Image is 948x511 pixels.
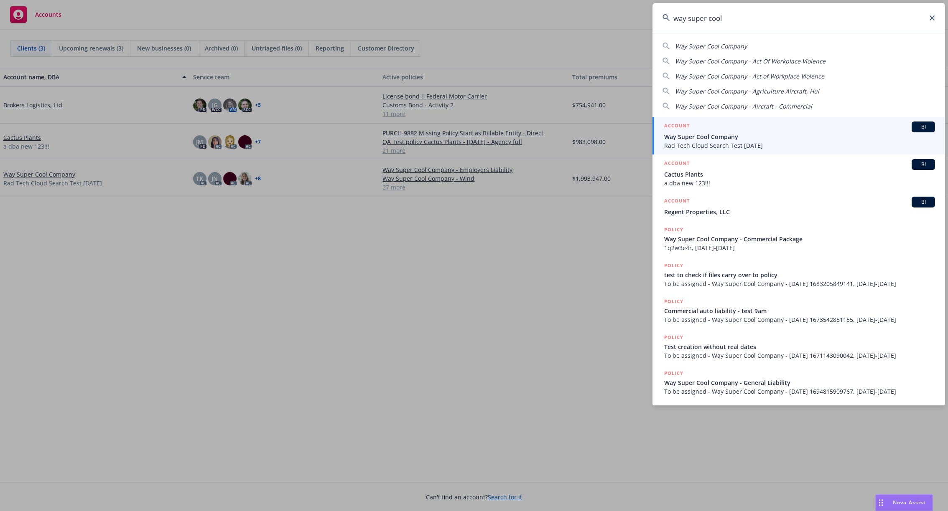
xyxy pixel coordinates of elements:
[915,123,932,131] span: BI
[675,102,812,110] span: Way Super Cool Company - Aircraft - Commercial
[664,351,935,360] span: To be assigned - Way Super Cool Company - [DATE] 1671143090042, [DATE]-[DATE]
[652,154,945,192] a: ACCOUNTBICactus Plantsa dba new 123!!!
[875,494,933,511] button: Nova Assist
[664,207,935,216] span: Regent Properties, LLC
[652,257,945,293] a: POLICYtest to check if files carry over to policyTo be assigned - Way Super Cool Company - [DATE]...
[664,179,935,187] span: a dba new 123!!!
[664,271,935,279] span: test to check if files carry over to policy
[652,364,945,400] a: POLICYWay Super Cool Company - General LiabilityTo be assigned - Way Super Cool Company - [DATE] ...
[664,306,935,315] span: Commercial auto liability - test 9am
[675,87,819,95] span: Way Super Cool Company - Agriculture Aircraft, Hul
[664,159,690,169] h5: ACCOUNT
[664,261,683,270] h5: POLICY
[664,235,935,243] span: Way Super Cool Company - Commercial Package
[675,57,826,65] span: Way Super Cool Company - Act Of Workplace Violence
[652,192,945,221] a: ACCOUNTBIRegent Properties, LLC
[664,378,935,387] span: Way Super Cool Company - General Liability
[652,293,945,329] a: POLICYCommercial auto liability - test 9amTo be assigned - Way Super Cool Company - [DATE] 167354...
[664,297,683,306] h5: POLICY
[664,141,935,150] span: Rad Tech Cloud Search Test [DATE]
[664,315,935,324] span: To be assigned - Way Super Cool Company - [DATE] 1673542851155, [DATE]-[DATE]
[664,342,935,351] span: Test creation without real dates
[652,329,945,364] a: POLICYTest creation without real datesTo be assigned - Way Super Cool Company - [DATE] 1671143090...
[664,197,690,207] h5: ACCOUNT
[652,221,945,257] a: POLICYWay Super Cool Company - Commercial Package1q2w3e4r, [DATE]-[DATE]
[893,499,926,506] span: Nova Assist
[652,3,945,33] input: Search...
[664,279,935,288] span: To be assigned - Way Super Cool Company - [DATE] 1683205849141, [DATE]-[DATE]
[664,121,690,132] h5: ACCOUNT
[915,161,932,168] span: BI
[664,225,683,234] h5: POLICY
[675,72,824,80] span: Way Super Cool Company - Act of Workplace Violence
[664,132,935,141] span: Way Super Cool Company
[652,117,945,154] a: ACCOUNTBIWay Super Cool CompanyRad Tech Cloud Search Test [DATE]
[915,198,932,206] span: BI
[664,243,935,252] span: 1q2w3e4r, [DATE]-[DATE]
[675,42,747,50] span: Way Super Cool Company
[664,170,935,179] span: Cactus Plants
[664,369,683,377] h5: POLICY
[876,495,886,511] div: Drag to move
[664,333,683,342] h5: POLICY
[664,387,935,396] span: To be assigned - Way Super Cool Company - [DATE] 1694815909767, [DATE]-[DATE]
